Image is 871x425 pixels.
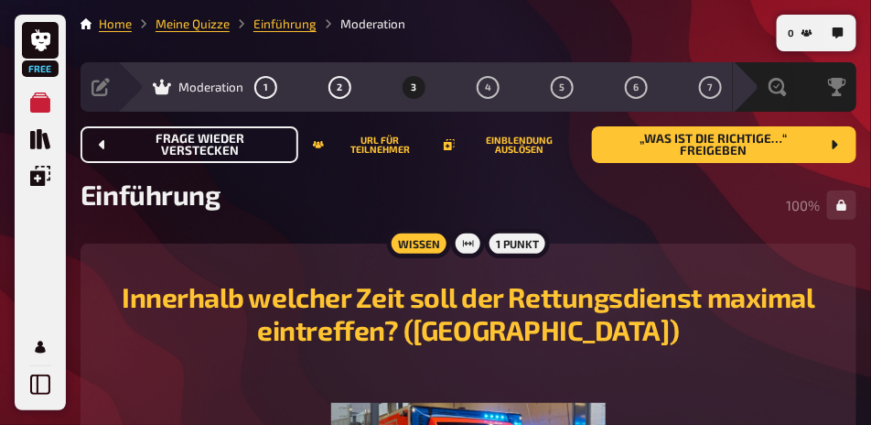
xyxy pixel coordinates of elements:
[485,82,491,93] span: 4
[387,229,451,258] div: Wissen
[317,15,405,33] li: Moderation
[230,15,317,33] li: Einführung
[24,63,57,74] span: Free
[178,80,243,94] span: Moderation
[22,329,59,365] a: Mein Konto
[622,72,651,102] button: 6
[326,72,355,102] button: 2
[81,178,220,211] span: Einführung
[485,229,550,258] div: 1 Punkt
[102,280,834,346] h2: Innerhalb welcher Zeit soll der Rettungsdienst maximal eintreffen? ([GEOGRAPHIC_DATA])
[338,82,343,93] span: 2
[99,15,132,33] li: Home
[263,82,268,93] span: 1
[117,133,284,158] span: Frage wieder verstecken
[592,126,856,163] button: „Was ist die richtige…“ freigeben
[313,136,429,155] button: URL für Teilnehmer
[788,28,794,38] span: 0
[252,72,281,102] button: 1
[696,72,726,102] button: 7
[156,16,230,31] a: Meine Quizze
[607,133,820,158] span: „Was ist die richtige…“ freigeben
[81,126,298,163] button: Frage wieder verstecken
[780,18,820,48] button: 0
[548,72,577,102] button: 5
[786,197,820,213] span: 100 %
[400,72,429,102] button: 3
[22,121,59,158] a: Quiz Sammlung
[22,84,59,121] a: Meine Quizze
[253,16,317,31] a: Einführung
[474,72,503,102] button: 4
[634,82,640,93] span: 6
[132,15,230,33] li: Meine Quizze
[412,82,417,93] span: 3
[560,82,565,93] span: 5
[22,158,59,194] a: Einblendungen
[99,16,132,31] a: Home
[708,82,714,93] span: 7
[444,136,577,155] button: Einblendung auslösen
